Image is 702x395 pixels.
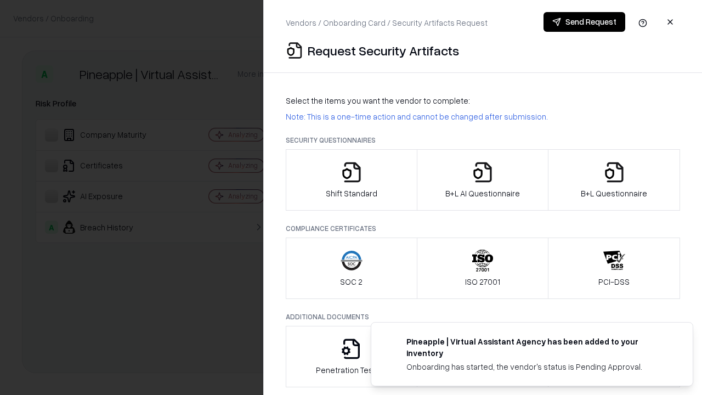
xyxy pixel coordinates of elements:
[544,12,625,32] button: Send Request
[286,17,488,29] p: Vendors / Onboarding Card / Security Artifacts Request
[384,336,398,349] img: trypineapple.com
[326,188,377,199] p: Shift Standard
[340,276,363,287] p: SOC 2
[465,276,500,287] p: ISO 27001
[406,336,666,359] div: Pineapple | Virtual Assistant Agency has been added to your inventory
[406,361,666,373] div: Onboarding has started, the vendor's status is Pending Approval.
[445,188,520,199] p: B+L AI Questionnaire
[286,136,680,145] p: Security Questionnaires
[581,188,647,199] p: B+L Questionnaire
[286,149,417,211] button: Shift Standard
[286,224,680,233] p: Compliance Certificates
[286,238,417,299] button: SOC 2
[417,238,549,299] button: ISO 27001
[548,149,680,211] button: B+L Questionnaire
[417,149,549,211] button: B+L AI Questionnaire
[316,364,387,376] p: Penetration Testing
[286,312,680,321] p: Additional Documents
[286,95,680,106] p: Select the items you want the vendor to complete:
[598,276,630,287] p: PCI-DSS
[548,238,680,299] button: PCI-DSS
[286,111,680,122] p: Note: This is a one-time action and cannot be changed after submission.
[308,42,459,59] p: Request Security Artifacts
[286,326,417,387] button: Penetration Testing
